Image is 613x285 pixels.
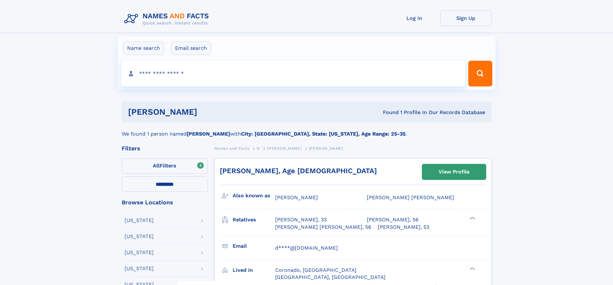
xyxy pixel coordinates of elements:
[367,216,419,223] a: [PERSON_NAME], 56
[220,167,377,175] a: [PERSON_NAME], Age [DEMOGRAPHIC_DATA]
[121,61,466,86] input: search input
[439,165,469,179] div: View Profile
[267,144,302,152] a: [PERSON_NAME]
[153,163,160,169] span: All
[214,144,250,152] a: Names and Facts
[125,250,154,255] div: [US_STATE]
[125,218,154,223] div: [US_STATE]
[128,108,290,116] h1: [PERSON_NAME]
[309,146,343,151] span: [PERSON_NAME]
[257,146,260,151] span: D
[367,194,454,200] span: [PERSON_NAME] [PERSON_NAME]
[275,216,327,223] a: [PERSON_NAME], 33
[233,190,275,201] h3: Also known as
[290,109,485,116] div: Found 1 Profile In Our Records Database
[187,131,230,137] b: [PERSON_NAME]
[233,214,275,225] h3: Relatives
[233,265,275,276] h3: Lived in
[468,61,492,86] button: Search Button
[275,224,371,231] a: [PERSON_NAME] [PERSON_NAME], 56
[122,146,208,151] div: Filters
[122,122,492,138] div: We found 1 person named with .
[440,10,492,26] a: Sign Up
[122,158,208,174] label: Filters
[267,146,302,151] span: [PERSON_NAME]
[122,200,208,205] div: Browse Locations
[275,267,357,273] span: Coronado, [GEOGRAPHIC_DATA]
[378,224,429,231] a: [PERSON_NAME], 53
[125,266,154,271] div: [US_STATE]
[468,266,476,271] div: ❯
[468,216,476,220] div: ❯
[389,10,440,26] a: Log In
[275,194,318,200] span: [PERSON_NAME]
[275,274,385,280] span: [GEOGRAPHIC_DATA], [GEOGRAPHIC_DATA]
[257,144,260,152] a: D
[171,41,211,55] label: Email search
[422,164,486,180] a: View Profile
[123,41,164,55] label: Name search
[122,10,214,28] img: Logo Names and Facts
[233,241,275,252] h3: Email
[125,234,154,239] div: [US_STATE]
[241,131,405,137] b: City: [GEOGRAPHIC_DATA], State: [US_STATE], Age Range: 25-35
